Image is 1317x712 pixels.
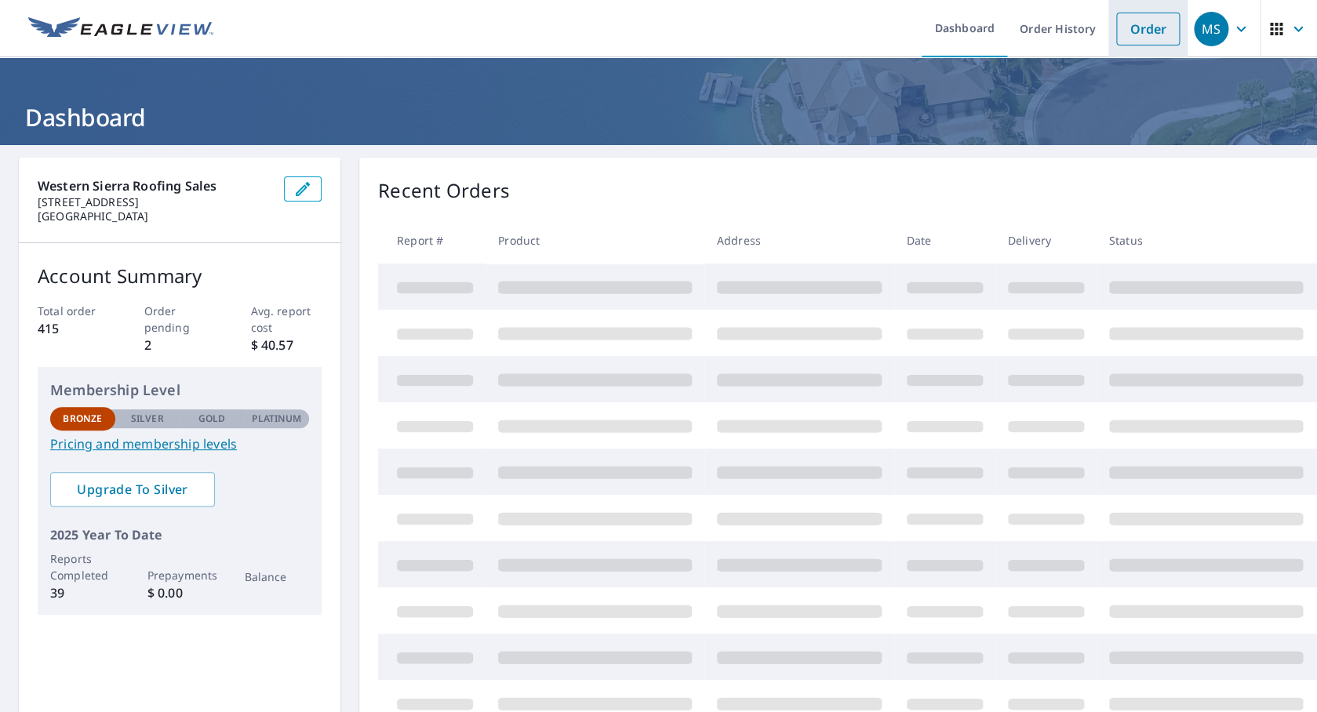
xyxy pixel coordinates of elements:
[50,472,215,507] a: Upgrade To Silver
[38,176,271,195] p: Western Sierra Roofing Sales
[704,217,894,263] th: Address
[251,336,322,354] p: $ 40.57
[995,217,1097,263] th: Delivery
[50,525,309,544] p: 2025 Year To Date
[50,434,309,453] a: Pricing and membership levels
[19,101,1298,133] h1: Dashboard
[245,569,310,585] p: Balance
[486,217,704,263] th: Product
[131,412,164,426] p: Silver
[378,176,510,205] p: Recent Orders
[147,567,213,583] p: Prepayments
[50,583,115,602] p: 39
[1116,13,1180,45] a: Order
[38,195,271,209] p: [STREET_ADDRESS]
[251,303,322,336] p: Avg. report cost
[38,319,109,338] p: 415
[50,380,309,401] p: Membership Level
[1097,217,1315,263] th: Status
[63,481,202,498] span: Upgrade To Silver
[252,412,301,426] p: Platinum
[894,217,995,263] th: Date
[50,550,115,583] p: Reports Completed
[63,412,102,426] p: Bronze
[38,303,109,319] p: Total order
[378,217,486,263] th: Report #
[1194,12,1228,46] div: MS
[144,303,216,336] p: Order pending
[147,583,213,602] p: $ 0.00
[198,412,225,426] p: Gold
[28,17,213,41] img: EV Logo
[38,262,322,290] p: Account Summary
[144,336,216,354] p: 2
[38,209,271,223] p: [GEOGRAPHIC_DATA]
